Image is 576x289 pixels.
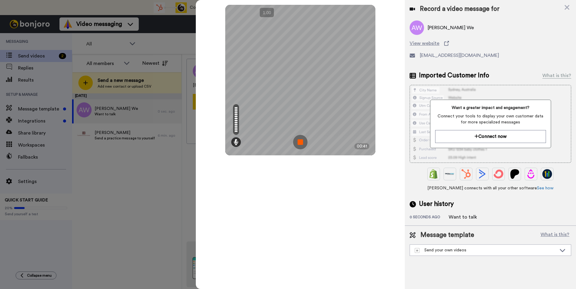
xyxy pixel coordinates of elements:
img: Drip [526,169,536,179]
button: What is this? [539,231,571,240]
span: [EMAIL_ADDRESS][DOMAIN_NAME] [420,52,499,59]
img: Hubspot [461,169,471,179]
span: Imported Customer Info [419,71,489,80]
button: Connect now [435,130,546,143]
div: What is this? [542,72,571,79]
img: ic_record_stop.svg [293,135,308,149]
div: 0 seconds ago [410,215,449,221]
span: [PERSON_NAME] connects with all your other software [410,185,571,191]
div: Want to talk [449,213,479,221]
img: ActiveCampaign [477,169,487,179]
div: Send your own videos [415,247,556,253]
a: See how [537,186,553,190]
img: Ontraport [445,169,455,179]
img: demo-template.svg [415,248,420,253]
span: Connect your tools to display your own customer data for more specialized messages [435,113,546,125]
img: Patreon [510,169,520,179]
img: ConvertKit [494,169,503,179]
span: Message template [420,231,474,240]
span: Want a greater impact and engagement? [435,105,546,111]
div: 00:41 [354,143,369,149]
span: User history [419,200,454,209]
img: GoHighLevel [542,169,552,179]
img: Shopify [429,169,438,179]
